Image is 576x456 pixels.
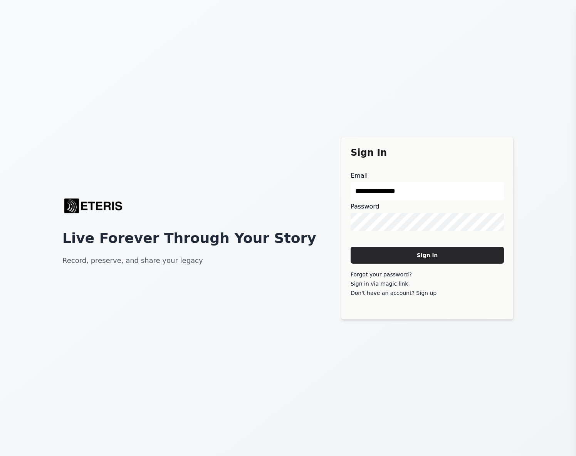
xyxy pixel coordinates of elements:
h1: Live Forever Through Your Story [62,231,316,246]
label: Email [351,171,504,180]
a: Forgot your password? [351,271,412,278]
p: Record, preserve, and share your legacy [62,255,203,266]
button: Sign in [351,247,504,264]
img: Eteris Life Logo [62,190,124,221]
a: Sign in via magic link [351,281,408,287]
a: Don't have an account? Sign up [351,290,437,296]
a: Eteris Logo [62,190,124,221]
h3: Sign In [351,146,504,159]
label: Password [351,202,504,211]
